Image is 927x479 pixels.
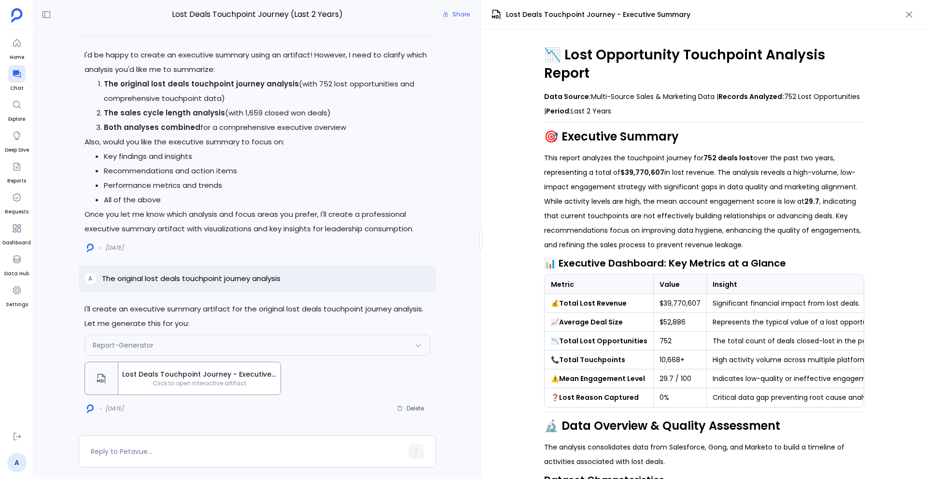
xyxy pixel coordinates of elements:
[653,294,706,313] td: $39,770,607
[6,282,28,309] a: Settings
[88,275,92,282] span: A
[559,355,625,365] strong: Total Touchpoints
[104,108,225,118] strong: The sales cycle length analysis
[8,115,26,123] span: Explore
[544,89,864,118] p: Multi-Source Sales & Marketing Data | 752 Lost Opportunities | Last 2 Years
[706,275,887,294] th: Insight
[559,317,623,327] strong: Average Deal Size
[559,393,639,402] strong: Lost Reason Captured
[8,65,26,92] a: Chat
[104,193,430,207] li: All of the above
[452,11,470,18] span: Share
[706,332,887,351] td: The total count of deals closed-lost in the period.
[104,149,430,164] li: Key findings and insights
[8,96,26,123] a: Explore
[559,336,647,346] strong: Total Lost Opportunities
[118,380,281,387] span: Click to open interactive artifact
[653,388,706,407] td: 0%
[104,106,430,120] li: (with 1,659 closed won deals)
[105,405,124,412] span: [DATE]
[93,340,154,350] span: Report-Generator
[706,294,887,313] td: Significant financial impact from lost deals.
[703,153,753,163] strong: 752 deals lost
[706,369,887,388] td: Indicates low-quality or ineffective engagement.
[7,158,26,185] a: Reports
[653,313,706,332] td: $52,886
[134,8,380,21] span: Lost Deals Touchpoint Journey (Last 2 Years)
[653,369,706,388] td: 29.7 / 100
[104,120,430,135] li: for a comprehensive executive overview
[544,92,591,101] strong: Data Source:
[6,301,28,309] span: Settings
[545,369,653,388] td: ⚠️
[706,313,887,332] td: Represents the typical value of a lost opportunity.
[105,244,124,252] span: [DATE]
[653,275,706,294] th: Value
[104,122,200,132] strong: Both analyses combined
[4,251,29,278] a: Data Hub
[544,256,864,270] h3: 📊 Executive Dashboard: Key Metrics at a Glance
[104,79,299,89] strong: The original lost deals touchpoint journey analysis
[8,54,26,61] span: Home
[104,77,430,106] li: (with 752 lost opportunities and comprehensive touchpoint data)
[104,164,430,178] li: Recommendations and action items
[87,404,94,413] img: logo
[407,405,424,412] span: Delete
[546,106,571,116] strong: Period:
[544,440,864,469] p: The analysis consolidates data from Salesforce, Gong, and Marketo to build a timeline of activiti...
[506,10,690,20] span: Lost Deals Touchpoint Journey - Executive Summary
[653,351,706,369] td: 10,668+
[545,332,653,351] td: 📉
[5,127,29,154] a: Deep Dive
[653,332,706,351] td: 752
[5,146,29,154] span: Deep Dive
[545,388,653,407] td: ❓
[545,294,653,313] td: 💰
[804,197,819,206] strong: 29.7
[4,270,29,278] span: Data Hub
[2,239,31,247] span: Dashboard
[718,92,784,101] strong: Records Analyzed:
[84,302,430,331] p: I'll create an executive summary artifact for the original lost deals touchpoint journey analysis...
[104,178,430,193] li: Performance metrics and trends
[559,374,645,383] strong: Mean Engagement Level
[545,351,653,369] td: 📞
[706,351,887,369] td: High activity volume across multiple platforms.
[544,128,864,145] h2: 🎯 Executive Summary
[545,313,653,332] td: 📈
[559,298,627,308] strong: Total Lost Revenue
[544,151,864,252] p: This report analyzes the touchpoint journey for over the past two years, representing a total of ...
[84,135,430,149] p: Also, would you like the executive summary to focus on:
[391,401,430,416] button: Delete
[5,208,28,216] span: Requests
[706,388,887,407] td: Critical data gap preventing root cause analysis.
[84,207,430,236] p: Once you let me know which analysis and focus areas you prefer, I'll create a professional execut...
[87,243,94,253] img: logo
[544,46,864,83] h1: 📉 Lost Opportunity Touchpoint Analysis Report
[122,369,277,380] span: Lost Deals Touchpoint Journey - Executive Summary
[102,273,281,284] p: The original lost deals touchpoint journey analysis
[437,8,476,21] button: Share
[5,189,28,216] a: Requests
[620,168,664,177] strong: $39,770,607
[7,453,27,472] a: A
[8,34,26,61] a: Home
[545,275,653,294] th: Metric
[8,85,26,92] span: Chat
[7,177,26,185] span: Reports
[2,220,31,247] a: Dashboard
[84,362,281,395] button: Lost Deals Touchpoint Journey - Executive SummaryClick to open interactive artifact
[544,418,864,434] h2: 🔬 Data Overview & Quality Assessment
[11,8,23,23] img: petavue logo
[84,48,430,77] p: I'd be happy to create an executive summary using an artifact! However, I need to clarify which a...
